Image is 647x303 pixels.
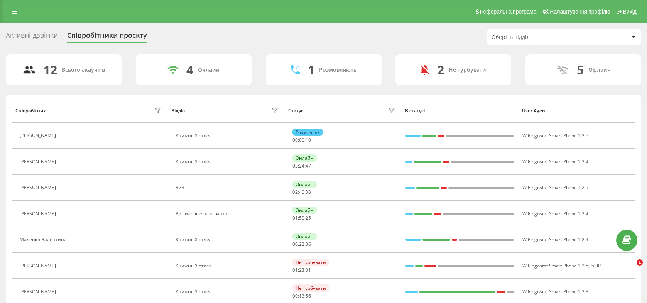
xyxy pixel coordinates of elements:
div: Не турбувати [449,67,486,73]
div: Книжный отдел [176,263,280,269]
span: 02 [292,189,298,195]
div: : : [292,242,311,247]
span: 22 [299,241,304,247]
div: [PERSON_NAME] [20,289,58,295]
div: Онлайн [292,233,317,240]
div: [PERSON_NAME] [20,159,58,164]
div: Виниловые пластинки [176,211,280,217]
span: W Ringostat Smart Phone 1.2.4 [522,210,588,217]
span: 00 [299,137,304,143]
div: : : [292,293,311,299]
div: : : [292,267,311,273]
div: Співробітники проєкту [67,31,147,43]
div: Відділ [171,108,185,113]
div: : : [292,163,311,169]
span: 25 [306,215,311,221]
span: W Ringostat Smart Phone 1.2.4 [522,158,588,165]
div: Розмовляє [292,129,323,136]
div: [PERSON_NAME] [20,263,58,269]
span: W Ringostat Smart Phone 1.2.3 [522,288,588,295]
div: 1 [307,63,314,77]
div: 5 [577,63,584,77]
span: 36 [306,241,311,247]
div: Не турбувати [292,284,329,292]
span: Реферальна програма [480,8,537,15]
div: В статусі [405,108,515,113]
div: Маленко Валентина [20,237,69,242]
iframe: Intercom live chat [621,259,639,278]
div: Онлайн [292,181,317,188]
span: Налаштування профілю [550,8,610,15]
span: 23 [299,267,304,273]
div: Офлайн [588,67,611,73]
div: Онлайн [292,207,317,214]
div: Розмовляють [319,67,356,73]
div: [PERSON_NAME] [20,211,58,217]
span: 00 [292,241,298,247]
div: 4 [186,63,193,77]
div: : : [292,190,311,195]
div: 12 [43,63,57,77]
span: 56 [306,293,311,299]
div: Статус [288,108,303,113]
div: Книжный отдел [176,289,280,295]
span: 01 [292,215,298,221]
div: Не турбувати [292,259,329,266]
span: 10 [306,137,311,143]
span: 1 [637,259,643,266]
span: 40 [299,189,304,195]
div: 2 [437,63,444,77]
span: JsSIP [591,262,601,269]
div: Оберіть відділ [492,34,584,41]
div: Співробітник [15,108,46,113]
span: 00 [292,293,298,299]
span: 13 [299,293,304,299]
span: W Ringostat Smart Phone 1.2.4 [522,236,588,243]
span: 50 [299,215,304,221]
span: 03 [292,163,298,169]
span: W Ringostat Smart Phone 1.2.5 [522,184,588,191]
div: [PERSON_NAME] [20,133,58,138]
span: 01 [306,267,311,273]
span: 01 [292,267,298,273]
div: : : [292,137,311,143]
span: 33 [306,189,311,195]
span: W Ringostat Smart Phone 1.2.5 [522,262,588,269]
div: Онлайн [292,154,317,162]
div: Онлайн [198,67,220,73]
div: User Agent [522,108,632,113]
span: W Ringostat Smart Phone 1.2.5 [522,132,588,139]
div: Активні дзвінки [6,31,58,43]
div: : : [292,215,311,221]
div: Книжный отдел [176,237,280,242]
div: Книжный отдел [176,159,280,164]
span: Вихід [623,8,637,15]
div: Книжный отдел [176,133,280,139]
div: Всього акаунтів [62,67,105,73]
span: 00 [292,137,298,143]
span: 24 [299,163,304,169]
div: [PERSON_NAME] [20,185,58,190]
span: 47 [306,163,311,169]
div: B2B [176,185,280,190]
